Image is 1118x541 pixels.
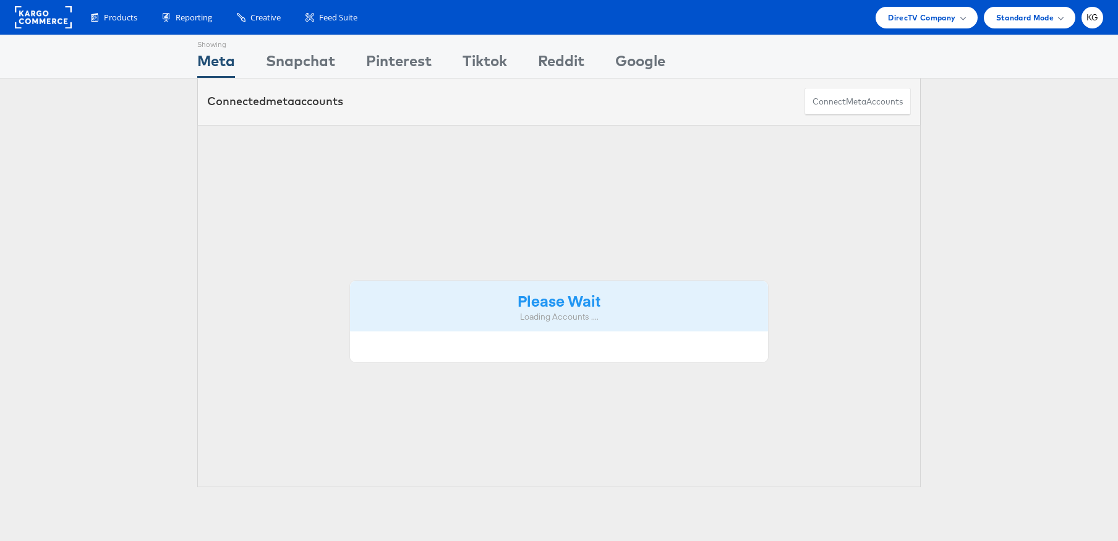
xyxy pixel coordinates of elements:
[804,88,911,116] button: ConnectmetaAccounts
[996,11,1054,24] span: Standard Mode
[250,12,281,23] span: Creative
[266,50,335,78] div: Snapchat
[888,11,955,24] span: DirecTV Company
[197,50,235,78] div: Meta
[518,290,600,310] strong: Please Wait
[207,93,343,109] div: Connected accounts
[1086,14,1099,22] span: KG
[538,50,584,78] div: Reddit
[197,35,235,50] div: Showing
[176,12,212,23] span: Reporting
[846,96,866,108] span: meta
[104,12,137,23] span: Products
[366,50,432,78] div: Pinterest
[463,50,507,78] div: Tiktok
[319,12,357,23] span: Feed Suite
[359,311,759,323] div: Loading Accounts ....
[615,50,665,78] div: Google
[266,94,294,108] span: meta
